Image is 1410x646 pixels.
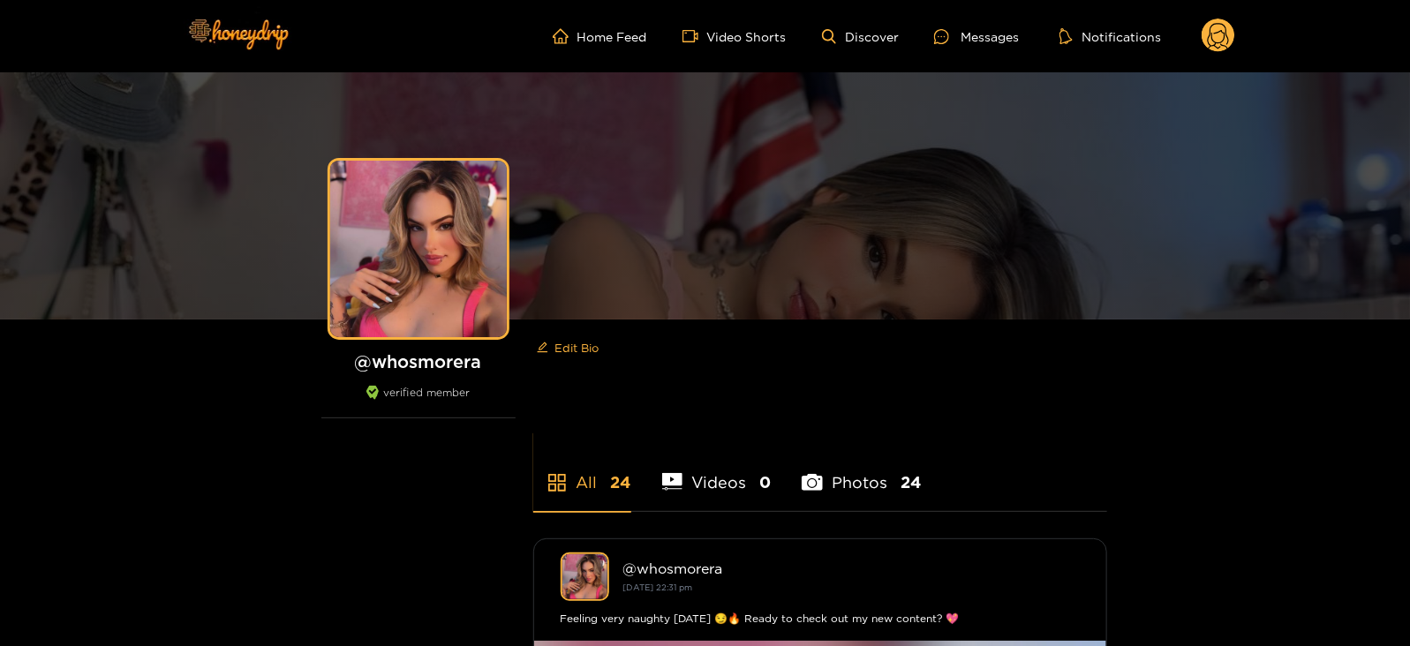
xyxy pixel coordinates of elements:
div: Messages [934,26,1019,47]
span: appstore [547,472,568,493]
button: editEdit Bio [533,334,603,362]
img: whosmorera [561,552,609,601]
h1: @ whosmorera [321,350,516,372]
span: Edit Bio [555,339,599,357]
span: edit [537,342,548,355]
small: [DATE] 22:31 pm [623,582,693,592]
div: @ whosmorera [623,560,1080,576]
span: 0 [759,471,771,493]
a: Home Feed [553,28,647,44]
span: 24 [611,471,631,493]
li: Videos [662,432,772,511]
a: Video Shorts [682,28,787,44]
li: Photos [802,432,921,511]
span: 24 [901,471,921,493]
li: All [533,432,631,511]
div: verified member [321,386,516,418]
div: Feeling very naughty [DATE] 😏🔥 Ready to check out my new content? 💖 [561,610,1080,627]
span: video-camera [682,28,707,44]
span: home [553,28,577,44]
button: Notifications [1054,27,1166,45]
a: Discover [822,29,899,44]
